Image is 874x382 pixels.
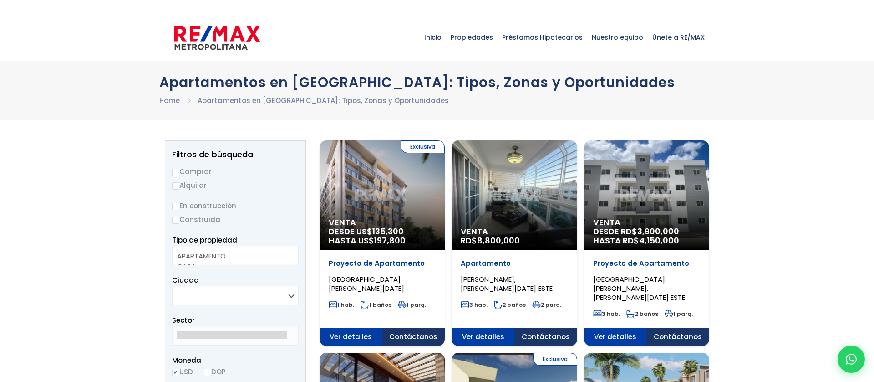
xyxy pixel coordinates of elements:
input: USD [172,369,179,376]
label: USD [172,366,193,377]
span: Únete a RE/MAX [648,24,709,51]
input: Alquilar [172,182,179,190]
label: En construcción [172,200,299,212]
span: HASTA RD$ [593,236,700,245]
a: Home [159,96,180,105]
span: Préstamos Hipotecarios [498,24,587,51]
span: Exclusiva [533,353,577,366]
span: [PERSON_NAME], [PERSON_NAME][DATE] ESTE [461,274,553,293]
img: remax-metropolitana-logo [174,24,260,52]
span: Tipo de propiedad [172,235,237,245]
p: Proyecto de Apartamento [329,259,436,268]
span: 1 parq. [398,301,426,309]
span: Propiedades [446,24,498,51]
label: Alquilar [172,180,299,191]
label: DOP [204,366,226,377]
span: 2 baños [626,310,658,318]
span: Inicio [420,24,446,51]
span: 2 baños [494,301,526,309]
a: Propiedades [446,15,498,60]
label: Construida [172,214,299,225]
input: En construcción [172,203,179,210]
a: Venta RD$8,800,000 Apartamento [PERSON_NAME], [PERSON_NAME][DATE] ESTE 3 hab. 2 baños 2 parq. Ver... [452,140,577,346]
span: 1 baños [361,301,391,309]
a: Exclusiva Venta DESDE US$135,300 HASTA US$197,800 Proyecto de Apartamento [GEOGRAPHIC_DATA], [PER... [320,140,445,346]
label: Comprar [172,166,299,177]
a: Inicio [420,15,446,60]
span: 4,150,000 [639,235,679,246]
span: Ver detalles [452,328,514,346]
input: Construida [172,217,179,224]
span: [GEOGRAPHIC_DATA], [PERSON_NAME][DATE] [329,274,404,293]
p: Proyecto de Apartamento [593,259,700,268]
span: DESDE US$ [329,227,436,245]
option: CASA [177,261,287,272]
a: Únete a RE/MAX [648,15,709,60]
span: Ver detalles [584,328,647,346]
h2: Filtros de búsqueda [172,150,299,159]
h1: Apartamentos en [GEOGRAPHIC_DATA]: Tipos, Zonas y Oportunidades [159,74,715,90]
span: 197,800 [374,235,406,246]
p: Apartamento [461,259,568,268]
span: Exclusiva [401,140,445,153]
span: 3,900,000 [637,226,679,237]
span: [GEOGRAPHIC_DATA][PERSON_NAME], [PERSON_NAME][DATE] ESTE [593,274,685,302]
span: DESDE RD$ [593,227,700,245]
span: Contáctanos [646,328,709,346]
a: Venta DESDE RD$3,900,000 HASTA RD$4,150,000 Proyecto de Apartamento [GEOGRAPHIC_DATA][PERSON_NAME... [584,140,709,346]
span: 3 hab. [593,310,620,318]
span: HASTA US$ [329,236,436,245]
a: Apartamentos en [GEOGRAPHIC_DATA]: Tipos, Zonas y Oportunidades [198,96,449,105]
input: Comprar [172,169,179,176]
a: RE/MAX Metropolitana [174,15,260,60]
span: 1 parq. [665,310,693,318]
span: Venta [593,218,700,227]
span: Sector [172,315,195,325]
span: Ciudad [172,275,199,285]
span: Moneda [172,355,299,366]
span: 1 hab. [329,301,354,309]
span: Contáctanos [382,328,445,346]
span: 135,300 [372,226,404,237]
a: Préstamos Hipotecarios [498,15,587,60]
span: Nuestro equipo [587,24,648,51]
span: 3 hab. [461,301,488,309]
span: RD$ [461,235,520,246]
span: Contáctanos [514,328,577,346]
span: Venta [461,227,568,236]
span: Ver detalles [320,328,382,346]
option: APARTAMENTO [177,251,287,261]
input: DOP [204,369,211,376]
span: Venta [329,218,436,227]
span: 2 parq. [532,301,561,309]
a: Nuestro equipo [587,15,648,60]
span: 8,800,000 [477,235,520,246]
